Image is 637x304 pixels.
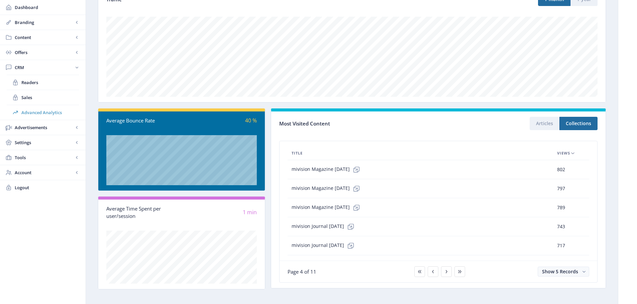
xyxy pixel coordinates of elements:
button: Articles [530,117,559,130]
div: Average Time Spent per user/session [106,205,182,220]
a: Sales [7,90,79,105]
span: Account [15,169,74,176]
span: Logout [15,184,80,191]
span: 789 [557,204,565,212]
button: Collections [559,117,598,130]
span: Offers [15,49,74,56]
span: Dashboard [15,4,80,11]
span: mivision Magazine [DATE] [292,201,363,214]
span: Show 5 Records [542,268,578,275]
a: Advanced Analytics [7,105,79,120]
span: Readers [21,79,79,86]
button: Show 5 Records [538,267,589,277]
span: Title [292,149,303,157]
span: Page 4 of 11 [288,268,316,275]
span: 40 % [245,117,257,124]
div: Average Bounce Rate [106,117,182,124]
span: Content [15,34,74,41]
span: Sales [21,94,79,101]
span: 743 [557,223,565,231]
span: 802 [557,166,565,174]
span: Branding [15,19,74,26]
span: mivision Magazine [DATE] [292,182,363,195]
a: Readers [7,75,79,90]
span: 797 [557,185,565,193]
span: mivision Magazine [DATE] [292,163,363,176]
span: Advertisements [15,124,74,131]
span: 717 [557,242,565,250]
span: Views [557,149,570,157]
span: mivision Journal [DATE] [292,239,357,252]
span: CRM [15,64,74,71]
span: Advanced Analytics [21,109,79,116]
span: Tools [15,154,74,161]
span: mivision Journal [DATE] [292,220,357,233]
div: Most Visited Content [279,118,438,129]
span: Settings [15,139,74,146]
div: 1 min [182,209,257,216]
